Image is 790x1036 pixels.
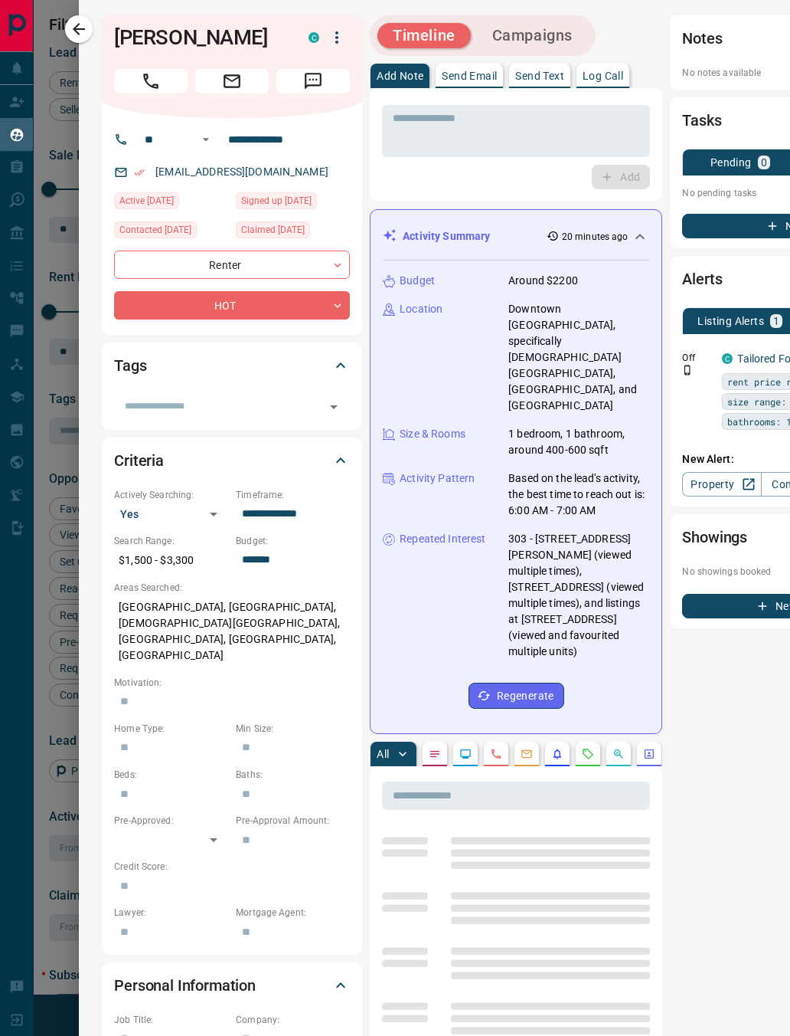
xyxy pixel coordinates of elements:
p: Lawyer: [114,906,228,920]
svg: Lead Browsing Activity [459,748,472,760]
p: Baths: [236,768,350,782]
p: Motivation: [114,676,350,690]
p: Size & Rooms [400,426,465,442]
p: Send Text [515,70,564,81]
div: condos.ca [308,32,319,43]
p: Add Note [377,70,423,81]
a: [EMAIL_ADDRESS][DOMAIN_NAME] [155,166,328,178]
h2: Personal Information [114,973,256,998]
p: Areas Searched: [114,581,350,595]
svg: Opportunities [612,748,625,760]
h2: Showings [682,525,747,549]
div: condos.ca [722,353,733,364]
div: Tags [114,347,350,384]
p: Pre-Approved: [114,814,228,828]
button: Open [197,130,215,149]
svg: Agent Actions [643,748,655,760]
p: All [377,749,389,759]
p: Listing Alerts [697,316,764,326]
svg: Notes [429,748,441,760]
p: Budget: [236,534,350,548]
svg: Requests [582,748,594,760]
p: [GEOGRAPHIC_DATA], [GEOGRAPHIC_DATA], [DEMOGRAPHIC_DATA][GEOGRAPHIC_DATA], [GEOGRAPHIC_DATA], [GE... [114,595,350,668]
span: Claimed [DATE] [241,222,305,238]
p: 20 minutes ago [562,230,628,244]
button: Regenerate [468,683,564,709]
p: Beds: [114,768,228,782]
h2: Tasks [682,108,721,133]
p: Credit Score: [114,860,350,874]
p: Budget [400,273,435,289]
p: Log Call [583,70,623,81]
p: Activity Summary [403,228,490,244]
p: Downtown [GEOGRAPHIC_DATA], specifically [DEMOGRAPHIC_DATA][GEOGRAPHIC_DATA], [GEOGRAPHIC_DATA], ... [508,301,649,414]
span: Call [114,69,188,93]
p: Around $2200 [508,273,578,289]
p: Actively Searching: [114,488,228,502]
p: Activity Pattern [400,470,475,487]
span: Signed up [DATE] [241,193,312,208]
svg: Email Verified [134,167,145,178]
p: 1 bedroom, 1 bathroom, around 400-600 sqft [508,426,649,458]
p: Min Size: [236,722,350,736]
p: Mortgage Agent: [236,906,350,920]
div: Tue Aug 12 2025 [236,221,350,243]
h2: Notes [682,26,722,51]
p: Home Type: [114,722,228,736]
p: Pre-Approval Amount: [236,814,350,828]
button: Campaigns [477,23,588,48]
div: Sun Aug 17 2025 [114,192,228,214]
span: Email [195,69,269,93]
a: Property [682,472,761,497]
div: Activity Summary20 minutes ago [383,222,649,251]
div: Yes [114,502,228,526]
span: Message [276,69,350,93]
p: Repeated Interest [400,531,485,547]
p: Job Title: [114,1013,228,1027]
p: Send Email [442,70,497,81]
div: HOT [114,291,350,320]
div: Renter [114,251,350,279]
p: Based on the lead's activity, the best time to reach out is: 6:00 AM - 7:00 AM [508,470,649,519]
p: 303 - [STREET_ADDRESS][PERSON_NAME] (viewed multiple times), [STREET_ADDRESS] (viewed multiple ti... [508,531,649,660]
svg: Listing Alerts [551,748,563,760]
svg: Calls [490,748,502,760]
button: Timeline [377,23,471,48]
svg: Emails [521,748,533,760]
div: Criteria [114,442,350,479]
span: Active [DATE] [119,193,174,208]
p: Company: [236,1013,350,1027]
p: 0 [761,157,767,168]
div: Personal Information [114,967,350,1004]
h2: Alerts [682,267,722,291]
h2: Tags [114,353,146,378]
span: Contacted [DATE] [119,222,191,238]
p: Timeframe: [236,488,350,502]
svg: Push Notification Only [682,365,693,375]
p: 1 [773,316,779,326]
div: Tue Aug 12 2025 [236,192,350,214]
p: Location [400,301,442,317]
p: Off [682,351,713,365]
p: $1,500 - $3,300 [114,548,228,573]
button: Open [323,396,344,418]
p: Search Range: [114,534,228,548]
h2: Criteria [114,448,164,473]
h1: [PERSON_NAME] [114,25,286,50]
div: Tue Aug 12 2025 [114,221,228,243]
p: Pending [710,157,752,168]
